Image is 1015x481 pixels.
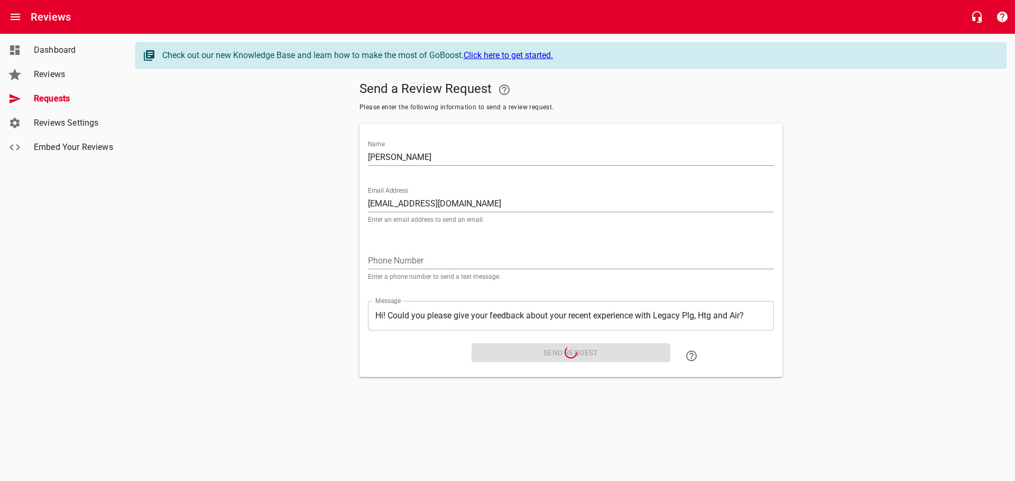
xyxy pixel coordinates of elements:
[964,4,990,30] button: Live Chat
[679,343,704,369] a: Learn how to "Send a Review Request"
[368,187,408,194] label: Email Address
[34,68,114,81] span: Reviews
[990,4,1015,30] button: Support Portal
[375,310,767,320] textarea: Hi! Could you please give your feedback about your recent experience with Legacy Plg, Htg and Air?
[368,141,385,147] label: Name
[359,102,782,113] span: Please enter the following information to send a review request.
[368,273,774,280] p: Enter a phone number to send a text message.
[34,92,114,105] span: Requests
[34,44,114,56] span: Dashboard
[162,49,995,62] div: Check out our new Knowledge Base and learn how to make the most of GoBoost.
[464,50,553,60] a: Click here to get started.
[359,77,782,102] h5: Send a Review Request
[34,117,114,129] span: Reviews Settings
[492,77,517,102] a: Your Google or Facebook account must be connected to "Send a Review Request"
[3,4,28,30] button: Open drawer
[368,216,774,223] p: Enter an email address to send an email.
[31,8,71,25] h6: Reviews
[34,141,114,154] span: Embed Your Reviews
